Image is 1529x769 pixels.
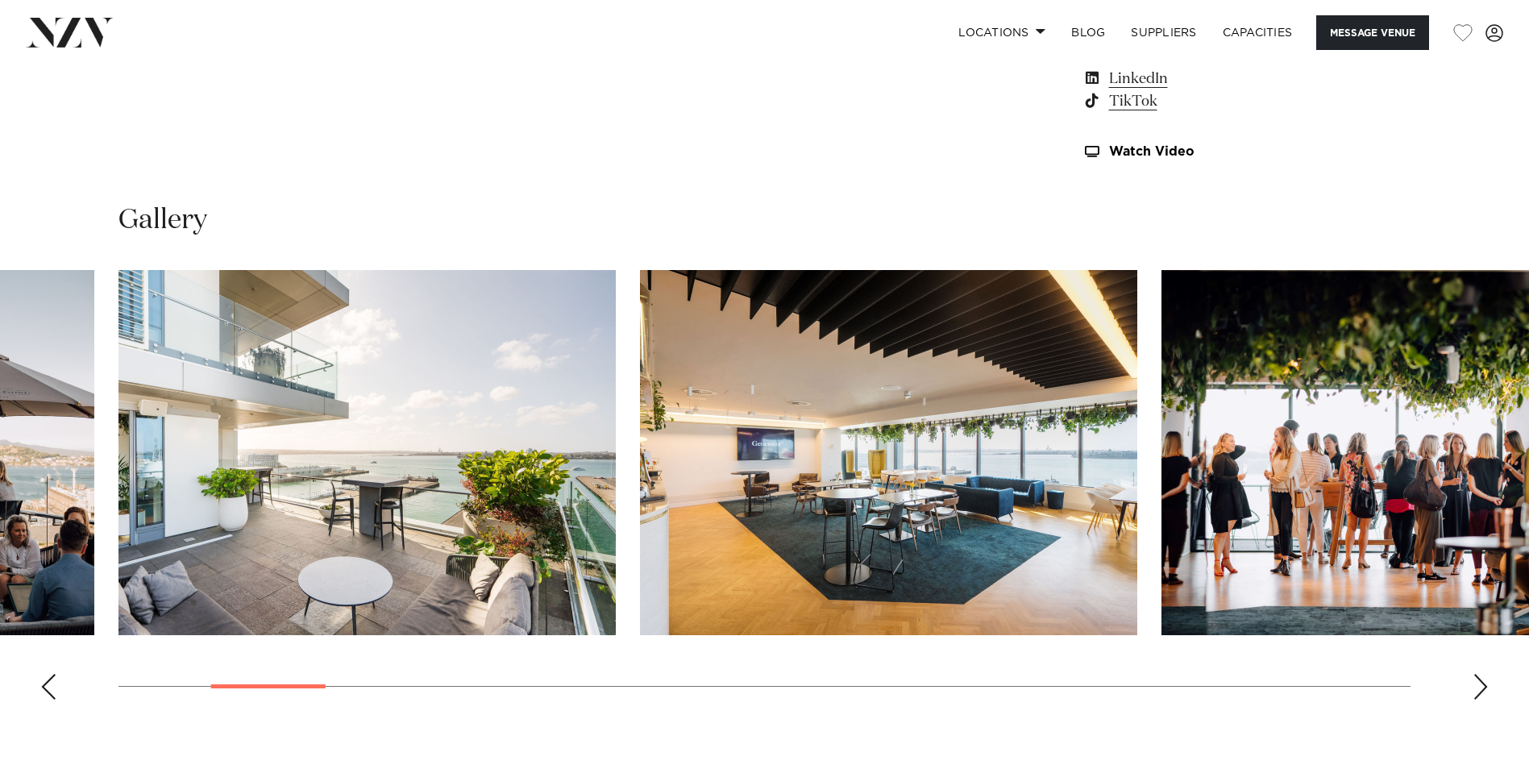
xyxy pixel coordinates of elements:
[1082,90,1345,113] a: TikTok
[118,202,207,239] h2: Gallery
[1118,15,1209,50] a: SUPPLIERS
[118,270,616,635] swiper-slide: 3 / 28
[1058,15,1118,50] a: BLOG
[640,270,1137,635] swiper-slide: 4 / 28
[1082,68,1345,90] a: LinkedIn
[945,15,1058,50] a: Locations
[26,18,114,47] img: nzv-logo.png
[1210,15,1306,50] a: Capacities
[1316,15,1429,50] button: Message Venue
[1082,145,1345,159] a: Watch Video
